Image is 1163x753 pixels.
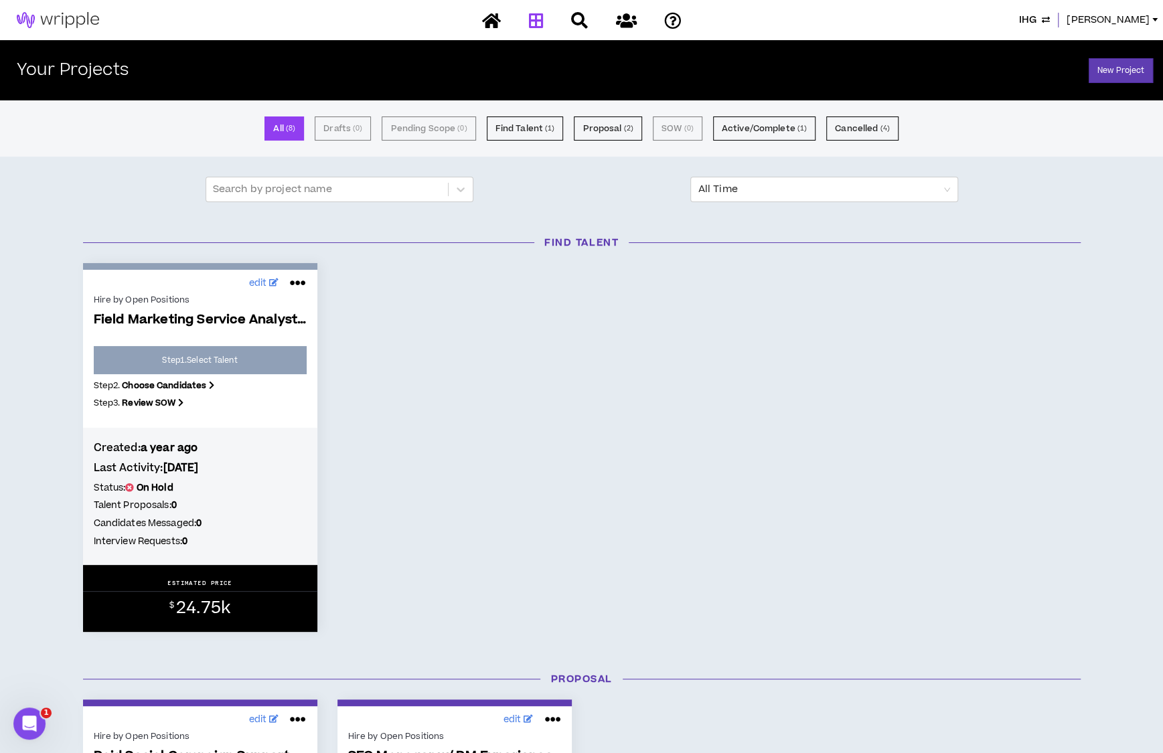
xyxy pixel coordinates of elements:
b: Review SOW [122,397,175,409]
span: edit [249,713,267,727]
small: ( 8 ) [286,122,295,135]
span: [PERSON_NAME] [1067,13,1150,27]
span: 1 [41,707,52,718]
iframe: Intercom live chat [13,707,46,740]
a: edit [246,273,283,294]
a: edit [246,709,283,730]
span: edit [503,713,522,727]
b: 0 [182,535,187,548]
h4: Last Activity: [94,461,307,475]
div: Hire by Open Positions [94,294,307,306]
b: Choose Candidates [122,380,206,392]
sup: $ [169,600,174,611]
small: ( 0 ) [457,122,467,135]
p: Step 2 . [94,380,307,392]
h3: Find Talent [73,236,1091,250]
button: All (8) [264,116,304,141]
button: Cancelled (4) [826,116,899,141]
b: a year ago [141,440,198,455]
h5: Interview Requests: [94,534,307,549]
small: ( 0 ) [684,122,693,135]
b: [DATE] [163,461,199,475]
b: On Hold [137,481,173,495]
button: Drafts (0) [315,116,371,141]
small: ( 0 ) [353,122,362,135]
button: Proposal (2) [574,116,641,141]
div: Hire by Open Positions [348,730,561,742]
b: 0 [171,499,177,512]
p: ESTIMATED PRICE [167,579,232,587]
div: Hire by Open Positions [94,730,307,742]
a: New Project [1089,58,1153,83]
small: ( 1 ) [545,122,554,135]
h5: Status: [94,481,307,495]
span: Field Marketing Service Analyst - Hospitality ... [94,313,307,328]
h4: Created: [94,440,307,455]
h5: Candidates Messaged: [94,516,307,531]
button: Active/Complete (1) [713,116,816,141]
button: Find Talent (1) [487,116,564,141]
span: 24.75k [176,596,230,620]
p: Step 3 . [94,397,307,409]
small: ( 1 ) [797,122,807,135]
b: 0 [196,517,202,530]
span: All Time [698,177,950,201]
h5: Talent Proposals: [94,498,307,513]
span: edit [249,276,267,290]
button: Pending Scope (0) [382,116,475,141]
small: ( 2 ) [623,122,633,135]
a: edit [500,709,537,730]
h3: Proposal [73,672,1091,686]
button: SOW (0) [653,116,702,141]
button: IHG [1019,13,1050,27]
small: ( 4 ) [880,122,889,135]
span: IHG [1019,13,1036,27]
h2: Your Projects [17,61,129,80]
